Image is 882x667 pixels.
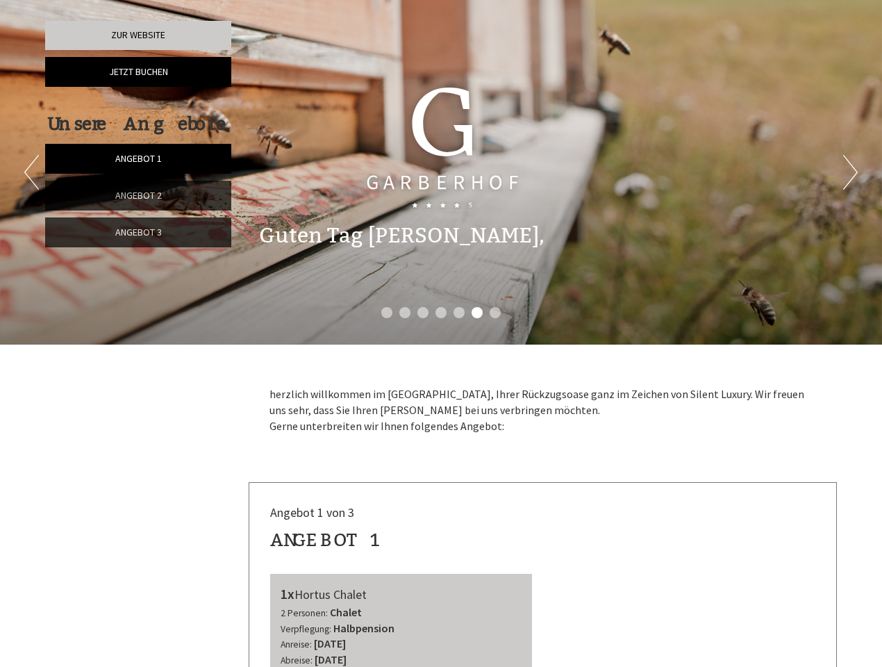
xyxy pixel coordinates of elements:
[270,527,382,553] div: Angebot 1
[330,605,362,619] b: Chalet
[843,155,858,190] button: Next
[45,21,231,50] a: Zur Website
[270,504,354,520] span: Angebot 1 von 3
[259,224,544,247] h1: Guten Tag [PERSON_NAME],
[115,152,162,165] span: Angebot 1
[281,654,313,666] small: Abreise:
[281,607,328,619] small: 2 Personen:
[281,584,522,604] div: Hortus Chalet
[24,155,39,190] button: Previous
[269,386,817,434] p: herzlich willkommen im [GEOGRAPHIC_DATA], Ihrer Rückzugsoase ganz im Zeichen von Silent Luxury. W...
[314,636,346,650] b: [DATE]
[281,623,331,635] small: Verpflegung:
[315,652,347,666] b: [DATE]
[281,639,312,650] small: Anreise:
[333,621,394,635] b: Halbpension
[45,57,231,87] a: Jetzt buchen
[45,111,227,137] div: Unsere Angebote
[281,585,294,602] b: 1x
[115,189,162,201] span: Angebot 2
